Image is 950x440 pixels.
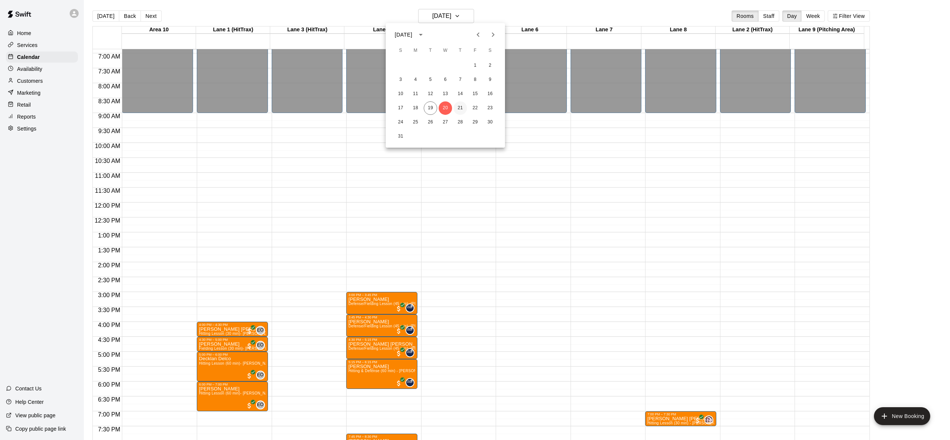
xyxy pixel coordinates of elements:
[471,27,486,42] button: Previous month
[409,101,422,115] button: 18
[468,43,482,58] span: Friday
[394,130,407,143] button: 31
[414,28,427,41] button: calendar view is open, switch to year view
[454,87,467,101] button: 14
[409,73,422,87] button: 4
[483,101,497,115] button: 23
[468,59,482,72] button: 1
[468,73,482,87] button: 8
[483,87,497,101] button: 16
[468,116,482,129] button: 29
[468,87,482,101] button: 15
[439,116,452,129] button: 27
[409,87,422,101] button: 11
[424,116,437,129] button: 26
[468,101,482,115] button: 22
[394,43,407,58] span: Sunday
[483,116,497,129] button: 30
[409,116,422,129] button: 25
[486,27,501,42] button: Next month
[483,43,497,58] span: Saturday
[454,43,467,58] span: Thursday
[483,59,497,72] button: 2
[439,73,452,87] button: 6
[394,116,407,129] button: 24
[439,43,452,58] span: Wednesday
[409,43,422,58] span: Monday
[394,73,407,87] button: 3
[424,43,437,58] span: Tuesday
[439,87,452,101] button: 13
[394,101,407,115] button: 17
[439,101,452,115] button: 20
[454,101,467,115] button: 21
[454,116,467,129] button: 28
[424,87,437,101] button: 12
[395,31,412,39] div: [DATE]
[424,101,437,115] button: 19
[424,73,437,87] button: 5
[394,87,407,101] button: 10
[483,73,497,87] button: 9
[454,73,467,87] button: 7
